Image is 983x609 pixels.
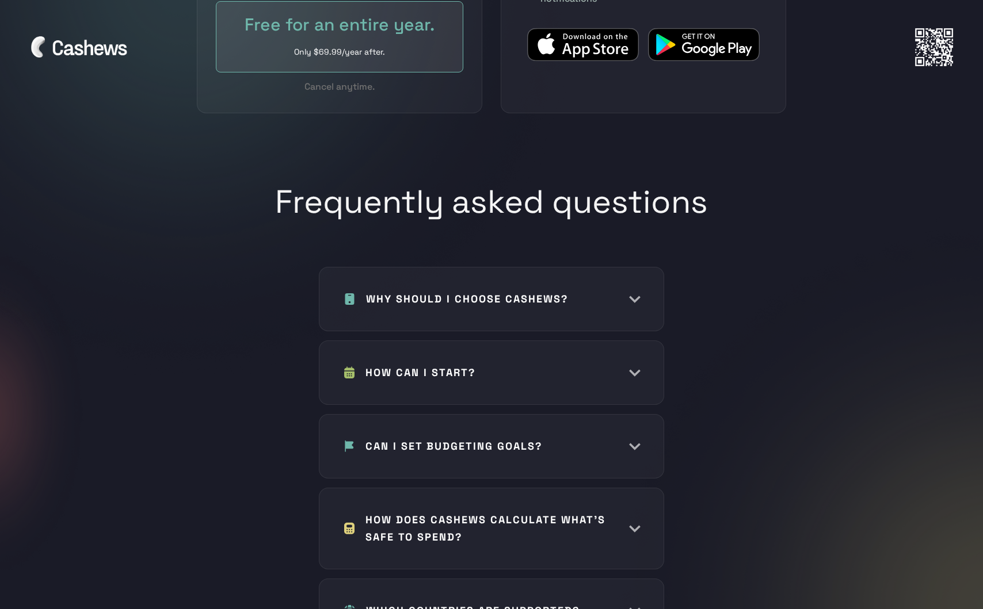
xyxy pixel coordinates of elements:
div: Cancel anytime. [216,79,463,94]
h1: HOW CAN I START? [365,364,475,381]
h1: Frequently asked questions [275,182,708,244]
div: Free for an entire year. [239,13,440,36]
h1: WHY SHOULD I CHOOSE CASHEWS? [366,290,568,308]
h1: HOW DOES CASHEWS CALCULATE WHAT'S SAFE TO SPEND? [365,511,606,546]
h1: CAN I SET BUDGETING GOALS? [365,438,542,455]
